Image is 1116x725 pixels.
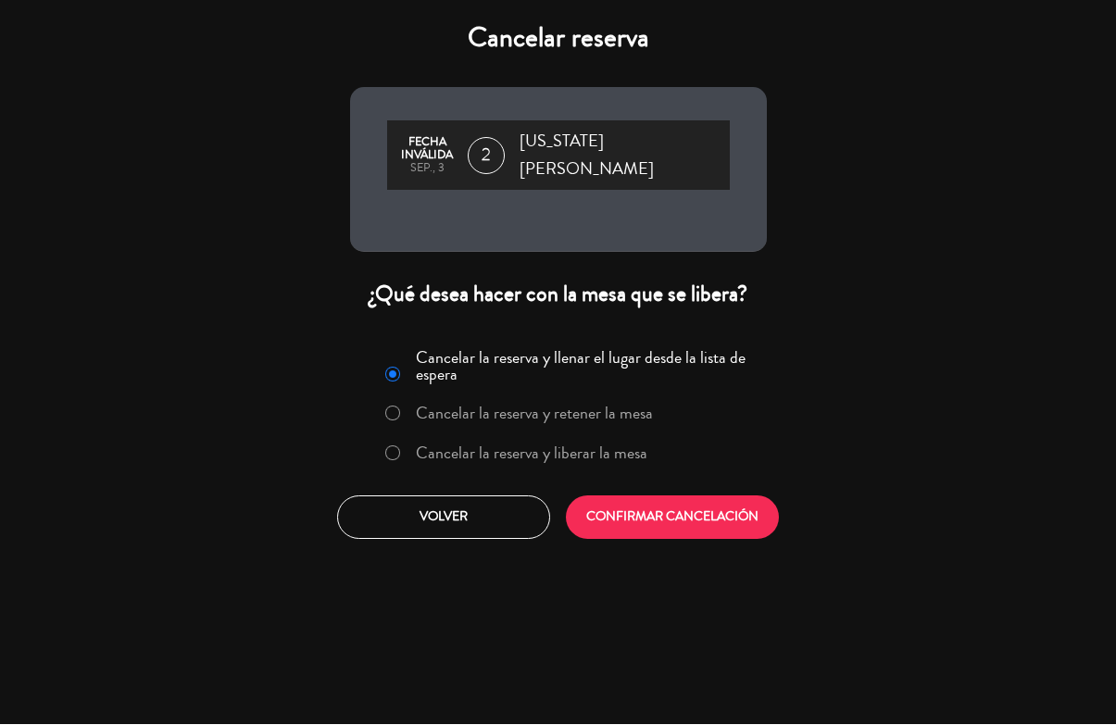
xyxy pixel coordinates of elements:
[396,163,458,176] div: sep., 3
[468,138,505,175] span: 2
[416,445,647,462] label: Cancelar la reserva y liberar la mesa
[416,350,755,383] label: Cancelar la reserva y llenar el lugar desde la lista de espera
[566,496,779,540] button: CONFIRMAR CANCELACIÓN
[416,406,653,422] label: Cancelar la reserva y retener la mesa
[396,137,458,163] div: Fecha inválida
[350,22,767,56] h4: Cancelar reserva
[350,281,767,309] div: ¿Qué desea hacer con la mesa que se libera?
[337,496,550,540] button: Volver
[520,129,730,183] span: [US_STATE][PERSON_NAME]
